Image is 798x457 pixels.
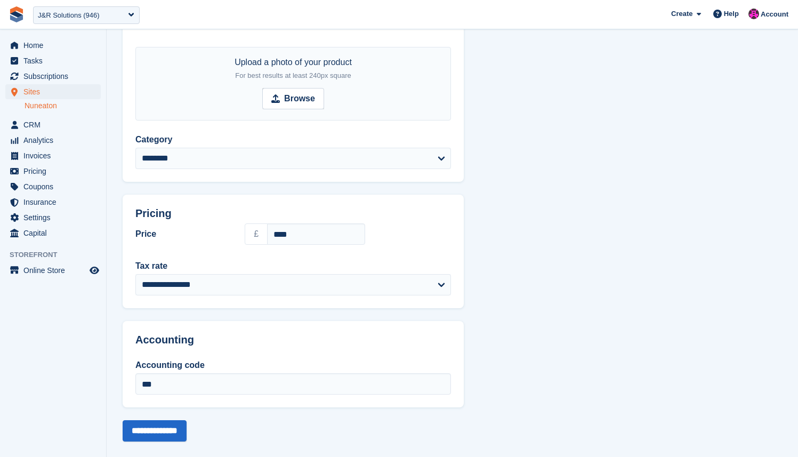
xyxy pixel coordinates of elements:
a: Nuneaton [25,101,101,111]
input: Browse [262,88,324,109]
span: Create [671,9,692,19]
h2: Accounting [135,334,451,346]
span: For best results at least 240px square [235,71,351,79]
span: Sites [23,84,87,99]
a: menu [5,195,101,210]
label: Price [135,228,232,240]
strong: Browse [284,92,315,105]
img: Jamie Carroll [748,9,759,19]
a: Preview store [88,264,101,277]
span: Insurance [23,195,87,210]
label: Category [135,133,451,146]
a: menu [5,117,101,132]
span: Online Store [23,263,87,278]
span: Settings [23,210,87,225]
span: Analytics [23,133,87,148]
a: menu [5,263,101,278]
a: menu [5,179,101,194]
span: Help [724,9,739,19]
span: Storefront [10,250,106,260]
a: menu [5,148,101,163]
label: Tax rate [135,260,451,272]
span: CRM [23,117,87,132]
img: stora-icon-8386f47178a22dfd0bd8f6a31ec36ba5ce8667c1dd55bd0f319d3a0aa187defe.svg [9,6,25,22]
a: menu [5,69,101,84]
span: Invoices [23,148,87,163]
a: menu [5,84,101,99]
a: menu [5,38,101,53]
div: J&R Solutions (946) [38,10,100,21]
div: Upload a photo of your product [235,56,352,82]
label: Accounting code [135,359,451,372]
span: Home [23,38,87,53]
span: Tasks [23,53,87,68]
span: Subscriptions [23,69,87,84]
span: Pricing [135,207,172,220]
span: Pricing [23,164,87,179]
span: Coupons [23,179,87,194]
span: Capital [23,226,87,240]
a: menu [5,226,101,240]
a: menu [5,53,101,68]
a: menu [5,133,101,148]
span: Account [761,9,788,20]
a: menu [5,210,101,225]
a: menu [5,164,101,179]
